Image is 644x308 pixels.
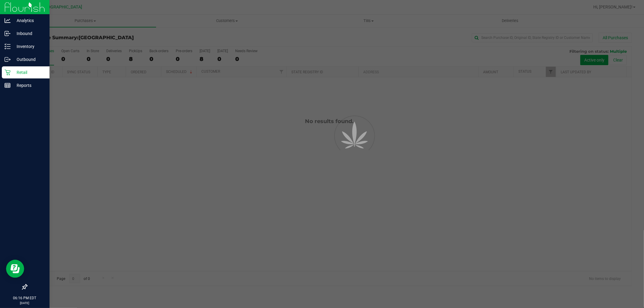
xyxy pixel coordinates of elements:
inline-svg: Reports [5,82,11,88]
p: Reports [11,82,47,89]
inline-svg: Inventory [5,43,11,49]
p: [DATE] [3,301,47,305]
p: Inbound [11,30,47,37]
iframe: Resource center [6,260,24,278]
inline-svg: Retail [5,69,11,75]
p: Retail [11,69,47,76]
p: Inventory [11,43,47,50]
p: Analytics [11,17,47,24]
inline-svg: Analytics [5,17,11,24]
inline-svg: Outbound [5,56,11,62]
p: Outbound [11,56,47,63]
inline-svg: Inbound [5,30,11,37]
p: 06:16 PM EDT [3,295,47,301]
